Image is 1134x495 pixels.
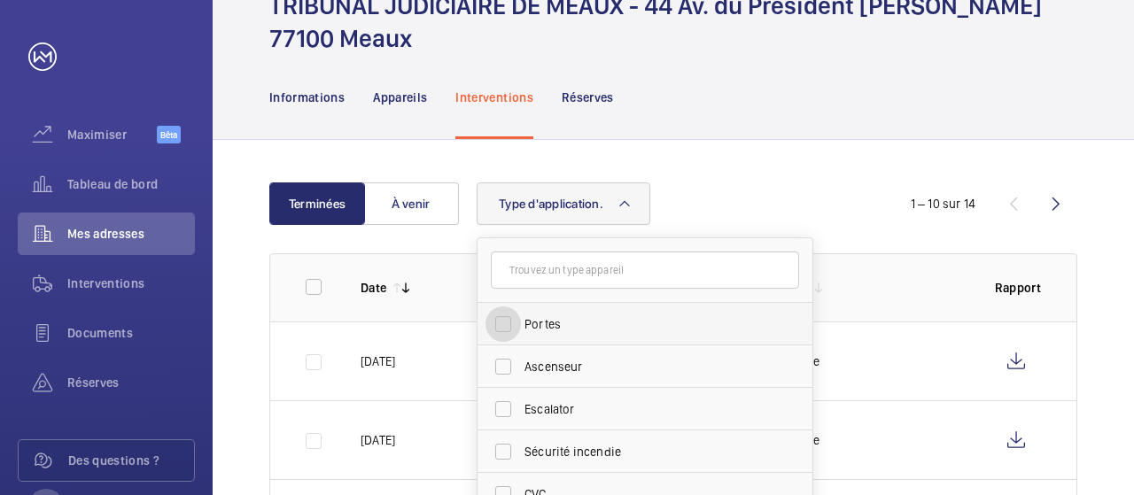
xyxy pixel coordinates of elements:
font: [DATE] [361,354,395,368]
span: Portes [524,315,768,333]
font: Tableau de bord [67,177,158,191]
font: Documents [67,326,133,340]
font: Bêta [160,129,177,140]
font: Maximiser [67,128,127,142]
font: Terminées [289,197,346,211]
span: Escalator [524,400,768,418]
button: À venir [363,182,459,225]
span: Ascenseur [524,358,768,375]
input: Trouvez un type appareil [491,251,799,289]
font: Interventions [67,276,145,290]
font: [DATE] [361,433,395,447]
font: Rapport [995,281,1041,295]
font: Mes adresses [67,227,144,241]
font: Appareils [373,90,427,104]
font: Informations [269,90,345,104]
font: Réserves [67,375,120,390]
font: Date [361,281,386,295]
font: 1 – 10 sur 14 [911,197,975,211]
button: Type d'application. [477,182,650,225]
span: Sécurité incendie [524,443,768,460]
font: Type d'application. [499,197,603,211]
font: 77100 Meaux [269,23,412,53]
font: Interventions [455,90,533,104]
font: Réserves [562,90,614,104]
button: Terminées [269,182,365,225]
font: Des questions ? [68,453,159,468]
font: À venir [392,197,431,211]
